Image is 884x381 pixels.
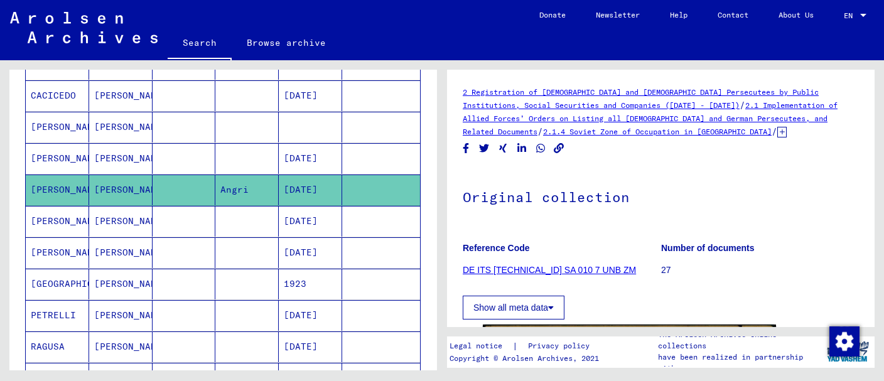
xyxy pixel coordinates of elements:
a: Search [168,28,232,60]
mat-cell: [PERSON_NAME] [89,206,153,237]
mat-cell: [PERSON_NAME] [26,206,89,237]
mat-cell: [PERSON_NAME] [26,237,89,268]
img: Arolsen_neg.svg [10,12,158,43]
span: EN [844,11,858,20]
mat-cell: [PERSON_NAME] [89,331,153,362]
mat-cell: [PERSON_NAME] [26,143,89,174]
a: Browse archive [232,28,341,58]
mat-cell: [PERSON_NAME] [89,80,153,111]
p: have been realized in partnership with [658,351,821,374]
img: Change consent [829,326,860,357]
button: Share on Xing [497,141,510,156]
div: Change consent [829,326,859,356]
button: Share on LinkedIn [515,141,529,156]
div: | [450,340,605,353]
mat-cell: 1923 [279,269,342,299]
mat-cell: [PERSON_NAME] [89,237,153,268]
h1: Original collection [463,168,859,223]
a: Legal notice [450,340,512,353]
span: / [537,126,543,137]
mat-cell: [DATE] [279,143,342,174]
mat-cell: [PERSON_NAME] [89,300,153,331]
mat-cell: [DATE] [279,174,342,205]
mat-cell: CACICEDO [26,80,89,111]
button: Share on Facebook [460,141,473,156]
mat-cell: PETRELLI [26,300,89,331]
img: yv_logo.png [824,336,871,367]
a: 2.1.4 Soviet Zone of Occupation in [GEOGRAPHIC_DATA] [543,127,772,136]
mat-cell: [PERSON_NAME] [89,112,153,142]
a: DE ITS [TECHNICAL_ID] SA 010 7 UNB ZM [463,265,636,275]
button: Show all meta data [463,296,564,319]
mat-cell: [PERSON_NAME] [89,174,153,205]
p: The Arolsen Archives online collections [658,329,821,351]
mat-cell: RAGUSA [26,331,89,362]
button: Copy link [552,141,566,156]
mat-cell: [PERSON_NAME] [26,112,89,142]
a: Privacy policy [518,340,605,353]
span: / [740,99,745,110]
mat-cell: [DATE] [279,300,342,331]
p: 27 [661,264,859,277]
a: 2 Registration of [DEMOGRAPHIC_DATA] and [DEMOGRAPHIC_DATA] Persecutees by Public Institutions, S... [463,87,819,110]
mat-cell: [DATE] [279,80,342,111]
mat-cell: [GEOGRAPHIC_DATA] [26,269,89,299]
mat-cell: [PERSON_NAME] [26,174,89,205]
p: Copyright © Arolsen Archives, 2021 [450,353,605,364]
button: Share on WhatsApp [534,141,547,156]
mat-cell: [DATE] [279,331,342,362]
mat-cell: [PERSON_NAME] [89,269,153,299]
span: / [772,126,777,137]
b: Number of documents [661,243,755,253]
mat-cell: Angri [215,174,279,205]
b: Reference Code [463,243,530,253]
mat-cell: [PERSON_NAME] [89,143,153,174]
button: Share on Twitter [478,141,491,156]
mat-cell: [DATE] [279,237,342,268]
mat-cell: [DATE] [279,206,342,237]
a: 2.1 Implementation of Allied Forces’ Orders on Listing all [DEMOGRAPHIC_DATA] and German Persecut... [463,100,838,136]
